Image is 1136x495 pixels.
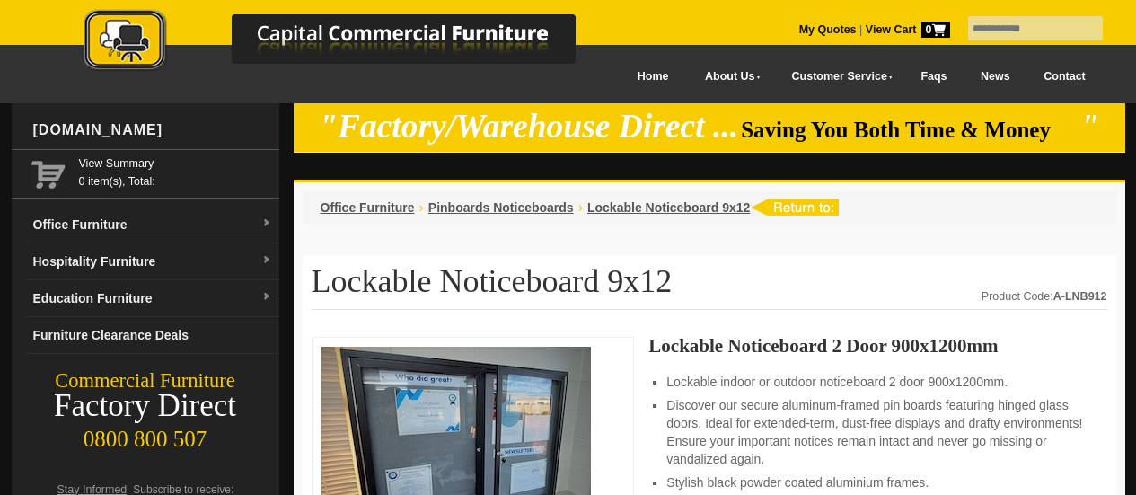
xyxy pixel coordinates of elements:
em: "Factory/Warehouse Direct ... [319,108,738,145]
li: › [419,199,424,217]
img: return to [750,199,839,216]
a: Customer Service [771,57,903,97]
a: Office Furnituredropdown [26,207,279,243]
li: › [578,199,583,217]
li: Discover our secure aluminum-framed pin boards featuring hinged glass doors. Ideal for extended-t... [666,396,1088,468]
a: Contact [1026,57,1102,97]
a: Office Furniture [321,200,415,215]
a: View Summary [79,155,272,172]
li: Stylish black powder coated aluminium frames. [666,473,1088,491]
li: Lockable indoor or outdoor noticeboard 2 door 900x1200mm. [666,373,1088,391]
h3: Lockable Noticeboard 2 Door 900x1200mm [648,337,1106,355]
img: dropdown [261,292,272,303]
a: Lockable Noticeboard 9x12 [587,200,750,215]
strong: View Cart [866,23,950,36]
a: Education Furnituredropdown [26,280,279,317]
img: dropdown [261,255,272,266]
a: Pinboards Noticeboards [428,200,574,215]
a: View Cart0 [862,23,949,36]
div: Product Code: [982,287,1107,305]
a: Furniture Clearance Deals [26,317,279,354]
a: My Quotes [799,23,857,36]
img: Capital Commercial Furniture Logo [34,9,663,75]
span: 0 [921,22,950,38]
a: About Us [685,57,771,97]
div: Commercial Furniture [12,368,279,393]
a: Hospitality Furnituredropdown [26,243,279,280]
div: 0800 800 507 [12,418,279,452]
h1: Lockable Noticeboard 9x12 [312,264,1107,310]
div: Factory Direct [12,393,279,419]
span: Saving You Both Time & Money [741,118,1078,142]
a: Faqs [904,57,964,97]
span: 0 item(s), Total: [79,155,272,188]
a: Capital Commercial Furniture Logo [34,9,663,80]
em: " [1080,108,1099,145]
a: News [964,57,1026,97]
strong: A-LNB912 [1053,290,1107,303]
img: dropdown [261,218,272,229]
div: [DOMAIN_NAME] [26,103,279,157]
